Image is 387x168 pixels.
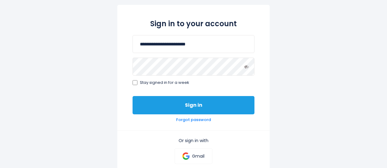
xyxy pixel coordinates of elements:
button: Sign in [133,96,254,114]
h2: Sign in to your account [133,18,254,29]
a: Forgot password [176,117,211,123]
p: Gmail [192,153,204,159]
p: Or sign in with [133,138,254,143]
input: Stay signed in for a week [133,80,137,85]
span: Stay signed in for a week [140,80,189,85]
a: Gmail [175,148,212,164]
